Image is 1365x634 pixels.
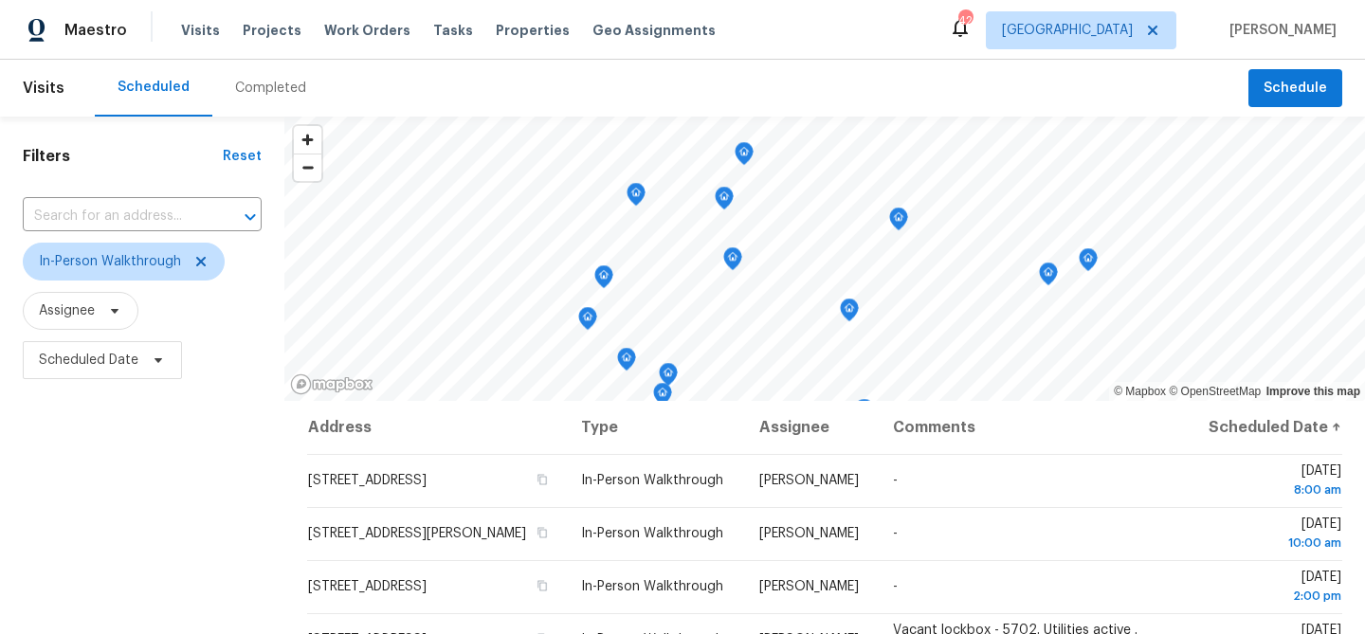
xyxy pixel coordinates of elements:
[237,204,264,230] button: Open
[223,147,262,166] div: Reset
[39,351,138,370] span: Scheduled Date
[1039,263,1058,292] div: Map marker
[566,401,744,454] th: Type
[759,527,859,540] span: [PERSON_NAME]
[433,24,473,37] span: Tasks
[23,67,64,109] span: Visits
[1204,517,1341,552] span: [DATE]
[893,580,898,593] span: -
[893,527,898,540] span: -
[64,21,127,40] span: Maestro
[840,299,859,328] div: Map marker
[653,383,672,412] div: Map marker
[1204,480,1341,499] div: 8:00 am
[581,474,723,487] span: In-Person Walkthrough
[889,208,908,237] div: Map marker
[496,21,570,40] span: Properties
[294,154,321,181] span: Zoom out
[534,524,551,541] button: Copy Address
[534,577,551,594] button: Copy Address
[1222,21,1337,40] span: [PERSON_NAME]
[23,202,209,231] input: Search for an address...
[243,21,301,40] span: Projects
[307,401,566,454] th: Address
[958,11,972,30] div: 42
[235,79,306,98] div: Completed
[592,21,716,40] span: Geo Assignments
[723,247,742,277] div: Map marker
[1204,534,1341,552] div: 10:00 am
[627,183,646,212] div: Map marker
[855,399,874,428] div: Map marker
[294,154,321,181] button: Zoom out
[878,401,1189,454] th: Comments
[534,471,551,488] button: Copy Address
[1248,69,1342,108] button: Schedule
[118,78,190,97] div: Scheduled
[759,580,859,593] span: [PERSON_NAME]
[759,474,859,487] span: [PERSON_NAME]
[715,187,734,216] div: Map marker
[1079,248,1098,278] div: Map marker
[39,301,95,320] span: Assignee
[1266,385,1360,398] a: Improve this map
[294,126,321,154] button: Zoom in
[290,373,373,395] a: Mapbox homepage
[659,363,678,392] div: Map marker
[23,147,223,166] h1: Filters
[853,400,872,429] div: Map marker
[744,401,878,454] th: Assignee
[1169,385,1261,398] a: OpenStreetMap
[308,580,427,593] span: [STREET_ADDRESS]
[324,21,410,40] span: Work Orders
[578,307,597,336] div: Map marker
[617,348,636,377] div: Map marker
[181,21,220,40] span: Visits
[1189,401,1342,454] th: Scheduled Date ↑
[1204,587,1341,606] div: 2:00 pm
[1264,77,1327,100] span: Schedule
[308,527,526,540] span: [STREET_ADDRESS][PERSON_NAME]
[735,142,754,172] div: Map marker
[1204,571,1341,606] span: [DATE]
[893,474,898,487] span: -
[1204,464,1341,499] span: [DATE]
[308,474,427,487] span: [STREET_ADDRESS]
[39,252,181,271] span: In-Person Walkthrough
[1002,21,1133,40] span: [GEOGRAPHIC_DATA]
[581,580,723,593] span: In-Person Walkthrough
[594,265,613,295] div: Map marker
[1114,385,1166,398] a: Mapbox
[581,527,723,540] span: In-Person Walkthrough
